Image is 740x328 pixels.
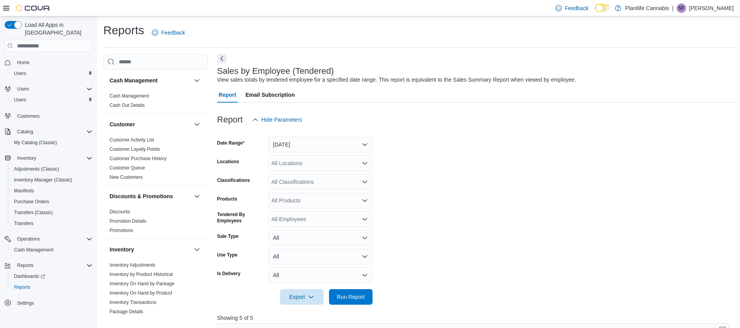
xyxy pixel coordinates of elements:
a: Customers [14,112,43,121]
span: Discounts [110,209,130,215]
span: Users [17,86,29,92]
button: Settings [2,297,96,309]
span: Operations [17,236,40,242]
span: Transfers [14,220,33,227]
button: Hide Parameters [249,112,305,127]
button: Cash Management [8,244,96,255]
button: Adjustments (Classic) [8,164,96,174]
span: Transfers (Classic) [11,208,92,217]
a: Inventory Transactions [110,300,157,305]
div: View sales totals by tendered employee for a specified date range. This report is equivalent to t... [217,76,576,84]
a: Inventory by Product Historical [110,272,173,277]
a: Adjustments (Classic) [11,164,62,174]
label: Products [217,196,237,202]
span: Customers [14,111,92,120]
a: Inventory On Hand by Package [110,281,174,286]
span: Inventory by Product Historical [110,271,173,277]
button: Next [217,54,226,63]
span: Users [14,84,92,94]
span: Adjustments (Classic) [11,164,92,174]
button: Discounts & Promotions [192,192,202,201]
span: Operations [14,234,92,244]
span: Settings [17,300,34,306]
span: Purchase Orders [11,197,92,206]
div: Discounts & Promotions [103,207,208,238]
a: Reports [11,283,33,292]
span: Reports [17,262,33,269]
a: Inventory Adjustments [110,262,155,268]
label: Locations [217,159,239,165]
button: Catalog [2,126,96,137]
label: Classifications [217,177,250,183]
span: Inventory [14,154,92,163]
span: Settings [14,298,92,308]
a: Manifests [11,186,37,195]
a: Cash Management [110,93,149,99]
button: Run Report [329,289,373,305]
a: Promotion Details [110,218,146,224]
span: Adjustments (Classic) [14,166,59,172]
span: Inventory On Hand by Package [110,281,174,287]
button: Home [2,57,96,68]
span: Transfers (Classic) [14,209,53,216]
button: Users [2,84,96,94]
a: Home [14,58,33,67]
p: Showing 5 of 5 [217,314,735,322]
a: Feedback [552,0,592,16]
button: Customers [2,110,96,121]
label: Date Range [217,140,245,146]
span: New Customers [110,174,143,180]
span: Users [11,69,92,78]
a: New Customers [110,174,143,180]
span: Reports [14,261,92,270]
span: Promotions [110,227,133,234]
div: Customer [103,135,208,185]
button: Users [8,94,96,105]
label: Is Delivery [217,270,240,277]
span: Cash Management [14,247,53,253]
span: Email Subscription [246,87,295,103]
span: Users [14,70,26,77]
button: Catalog [14,127,36,136]
span: SF [678,3,684,13]
button: Reports [8,282,96,293]
span: Manifests [11,186,92,195]
a: Customer Loyalty Points [110,147,160,152]
button: Open list of options [362,197,368,204]
span: Customer Loyalty Points [110,146,160,152]
button: All [268,267,373,283]
span: Users [14,97,26,103]
span: Catalog [14,127,92,136]
span: Export [285,289,319,305]
span: Inventory Manager (Classic) [11,175,92,185]
h3: Cash Management [110,77,158,84]
span: Report [219,87,236,103]
span: Purchase Orders [14,199,49,205]
button: Open list of options [362,160,368,166]
a: Purchase Orders [11,197,52,206]
p: Plantlife Cannabis [625,3,669,13]
a: Inventory On Hand by Product [110,290,172,296]
button: Manifests [8,185,96,196]
span: Inventory Transactions [110,299,157,305]
h3: Report [217,115,243,124]
span: My Catalog (Classic) [11,138,92,147]
div: Susan Firkola [677,3,686,13]
button: Purchase Orders [8,196,96,207]
button: Open list of options [362,179,368,185]
a: Users [11,69,29,78]
p: [PERSON_NAME] [689,3,734,13]
span: Inventory Manager (Classic) [14,177,72,183]
button: Customer [110,120,191,128]
a: Inventory Manager (Classic) [11,175,75,185]
button: Users [14,84,32,94]
span: Transfers [11,219,92,228]
button: Customer [192,120,202,129]
button: Operations [2,234,96,244]
a: My Catalog (Classic) [11,138,60,147]
span: Home [14,58,92,67]
a: Users [11,95,29,105]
